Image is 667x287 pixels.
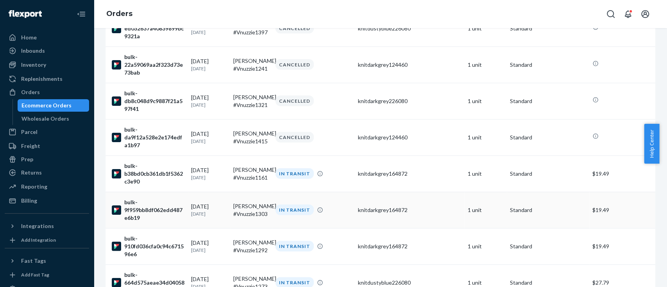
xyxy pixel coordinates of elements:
[5,180,89,193] a: Reporting
[358,25,461,32] div: knitdustyblue226080
[21,237,56,243] div: Add Integration
[5,166,89,179] a: Returns
[230,228,272,264] td: [PERSON_NAME] #Vnuzzie1292
[5,86,89,98] a: Orders
[191,94,227,108] div: [DATE]
[21,61,46,69] div: Inventory
[21,183,47,191] div: Reporting
[191,29,227,36] p: [DATE]
[275,59,314,70] div: CANCELLED
[21,197,37,205] div: Billing
[21,271,49,278] div: Add Fast Tag
[230,46,272,83] td: [PERSON_NAME] #Vnuzzie1241
[191,210,227,217] p: [DATE]
[465,10,507,46] td: 1 unit
[637,6,653,22] button: Open account menu
[21,222,54,230] div: Integrations
[358,97,461,105] div: knitdarkgrey226080
[465,119,507,155] td: 1 unit
[230,10,272,46] td: [PERSON_NAME] #Vnuzzie1397
[106,9,132,18] a: Orders
[510,134,586,141] p: Standard
[191,102,227,108] p: [DATE]
[21,128,38,136] div: Parcel
[230,192,272,228] td: [PERSON_NAME] #Vnuzzie1303
[112,235,185,258] div: bulk-910fd036cfa0c94c671596e6
[275,241,314,251] div: IN TRANSIT
[112,89,185,113] div: bulk-db8c048d9c9887f21a597f41
[9,10,42,18] img: Flexport logo
[275,23,314,34] div: CANCELLED
[510,61,586,69] p: Standard
[465,192,507,228] td: 1 unit
[275,96,314,106] div: CANCELLED
[21,47,45,55] div: Inbounds
[191,203,227,217] div: [DATE]
[21,102,72,109] div: Ecommerce Orders
[589,228,655,264] td: $19.49
[358,134,461,141] div: knitdarkgrey124460
[5,126,89,138] a: Parcel
[644,124,659,164] button: Help Center
[21,169,42,176] div: Returns
[358,61,461,69] div: knitdarkgrey124460
[358,279,461,287] div: knitdustyblue226080
[100,3,139,25] ol: breadcrumbs
[5,270,89,280] a: Add Fast Tag
[21,34,37,41] div: Home
[358,206,461,214] div: knitdarkgrey164872
[112,198,185,222] div: bulk-9f959bb8df062edd487e6b19
[5,140,89,152] a: Freight
[465,83,507,119] td: 1 unit
[18,99,89,112] a: Ecommerce Orders
[230,83,272,119] td: [PERSON_NAME] #Vnuzzie1321
[510,170,586,178] p: Standard
[21,75,63,83] div: Replenishments
[358,170,461,178] div: knitdarkgrey164872
[275,168,314,179] div: IN TRANSIT
[230,119,272,155] td: [PERSON_NAME] #Vnuzzie1415
[465,46,507,83] td: 1 unit
[191,247,227,253] p: [DATE]
[112,17,185,40] div: bulk-ed032637a40839899bc9321a
[5,194,89,207] a: Billing
[191,65,227,72] p: [DATE]
[18,112,89,125] a: Wholesale Orders
[21,115,69,123] div: Wholesale Orders
[510,97,586,105] p: Standard
[191,130,227,144] div: [DATE]
[21,142,40,150] div: Freight
[230,155,272,192] td: [PERSON_NAME] #Vnuzzie1161
[5,73,89,85] a: Replenishments
[510,25,586,32] p: Standard
[275,132,314,143] div: CANCELLED
[465,228,507,264] td: 1 unit
[620,6,636,22] button: Open notifications
[5,220,89,232] button: Integrations
[358,242,461,250] div: knitdarkgrey164872
[191,174,227,181] p: [DATE]
[465,155,507,192] td: 1 unit
[5,45,89,57] a: Inbounds
[191,138,227,144] p: [DATE]
[510,242,586,250] p: Standard
[5,59,89,71] a: Inventory
[73,6,89,22] button: Close Navigation
[5,31,89,44] a: Home
[112,126,185,149] div: bulk-da9f12a528e2e174edfa1b97
[510,279,586,287] p: Standard
[603,6,619,22] button: Open Search Box
[191,57,227,72] div: [DATE]
[21,257,46,265] div: Fast Tags
[112,53,185,77] div: bulk-22a59069aa2f323d73e73bab
[275,205,314,215] div: IN TRANSIT
[21,88,40,96] div: Orders
[191,239,227,253] div: [DATE]
[112,162,185,185] div: bulk-b38bd0cb361db1f5362c3e90
[5,255,89,267] button: Fast Tags
[589,192,655,228] td: $19.49
[191,166,227,181] div: [DATE]
[589,155,655,192] td: $19.49
[5,153,89,166] a: Prep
